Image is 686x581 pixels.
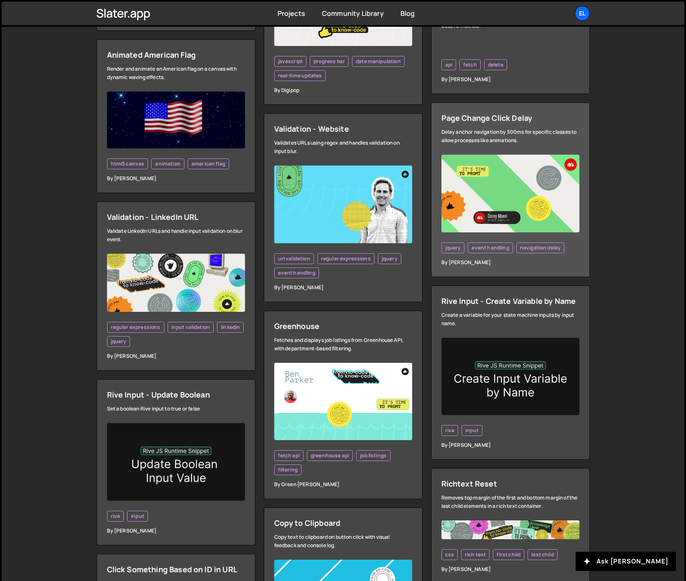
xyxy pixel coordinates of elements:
[274,336,412,353] div: Fetches and displays job listings from Greenhouse API, with department-based filtering.
[274,480,412,489] div: By Green [PERSON_NAME]
[356,58,401,65] span: date manipulation
[111,513,120,520] span: rive
[441,338,579,415] img: inputvarbyname.png
[472,245,509,251] span: event handling
[111,324,161,331] span: regular expressions
[107,527,245,535] div: By [PERSON_NAME]
[97,39,255,193] a: Animated American Flag Render and animate an American flag on a canvas with dynamic waving effect...
[278,9,305,18] a: Projects
[441,565,579,573] div: By [PERSON_NAME]
[107,174,245,183] div: By [PERSON_NAME]
[441,75,579,84] div: By [PERSON_NAME]
[382,255,398,262] span: jquery
[465,427,479,434] span: input
[107,65,245,82] div: Render and animate an American flag on a canvas with dynamic waving effects.
[274,86,412,94] div: By Digipop
[278,270,315,276] span: event handling
[274,283,412,292] div: By [PERSON_NAME]
[441,258,579,267] div: By [PERSON_NAME]
[441,494,579,510] div: Removes top margin of the first and bottom margin of the last child elements in a rich text conta...
[107,564,245,574] div: Click Something Based on ID in URL
[497,551,520,558] span: first child
[441,311,579,328] div: Create a variable for your state machine inputs by input name.
[431,102,590,277] a: Page Change Click Delay Delay anchor navigation by 500ms for specific classes to allow processes ...
[576,552,676,571] button: Ask [PERSON_NAME]
[274,533,412,550] div: Copy text to clipboard on button click with visual feedback and console log.
[431,285,590,460] a: Rive Input - Create Variable by Name Create a variable for your state machine inputs by input nam...
[441,113,579,123] div: Page Change Click Delay
[107,212,245,222] div: Validation - LinkedIn URL
[465,551,486,558] span: rich text
[111,161,145,167] span: html5 canvas
[463,61,477,68] span: fetch
[441,441,579,449] div: By [PERSON_NAME]
[321,255,371,262] span: regular expressions
[107,254,245,312] img: YT.png
[191,161,225,167] span: american flag
[445,551,454,558] span: css
[278,255,310,262] span: url validation
[520,245,561,251] span: navigation delay
[445,61,452,68] span: api
[107,352,245,360] div: By [PERSON_NAME]
[441,520,579,539] img: Frame%20482.jpg
[274,518,412,528] div: Copy to Clipboard
[107,227,245,244] div: Validate LinkedIn URLs and handle input validation on blur event.
[274,124,412,134] div: Validation - Website
[445,427,455,434] span: rive
[107,390,245,400] div: Rive Input - Update Boolean
[278,452,300,459] span: fetch api
[278,72,322,79] span: real-time updates
[445,245,461,251] span: jquery
[400,9,415,18] a: Blog
[97,379,255,545] a: Rive Input - Update Boolean Set a boolean Rive input to true or false rive input By [PERSON_NAME]
[575,6,590,21] a: el
[278,466,298,473] span: filtering
[107,405,245,413] div: Set a boolean Rive input to true or false
[107,50,245,60] div: Animated American Flag
[441,155,579,232] img: YT%20-%20Thumb%20(6).png
[221,324,240,331] span: linkedin
[274,166,412,243] img: YT%20-%20Thumb%20(2).png
[314,58,345,65] span: progress bar
[264,311,423,499] a: Greenhouse Fetches and displays job listings from Greenhouse API, with department-based filtering...
[278,58,303,65] span: javascript
[97,201,255,371] a: Validation - LinkedIn URL Validate LinkedIn URLs and handle input validation on blur event. regul...
[488,61,503,68] span: delete
[155,161,180,167] span: animation
[111,338,127,345] span: jquery
[274,321,412,331] div: Greenhouse
[322,9,384,18] a: Community Library
[274,139,412,155] div: Validates URLs using regex and handles validation on input blur.
[360,452,387,459] span: job listings
[107,423,245,501] img: updatebool.png
[311,452,349,459] span: greenhouse api
[171,324,210,331] span: input validation
[131,513,144,520] span: input
[441,296,579,306] div: Rive Input - Create Variable by Name
[274,363,412,441] img: YT%20-%20Thumb%20(19).png
[264,113,423,302] a: Validation - Website Validates URLs using regex and handles validation on input blur. url validat...
[441,479,579,489] div: Richtext Reset
[441,128,579,145] div: Delay anchor navigation by 500ms for specific classes to allow processes like animations.
[531,551,554,558] span: last child
[107,92,245,148] img: Screenshot%202024-06-28%20at%2010.46.25%E2%80%AFAM.png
